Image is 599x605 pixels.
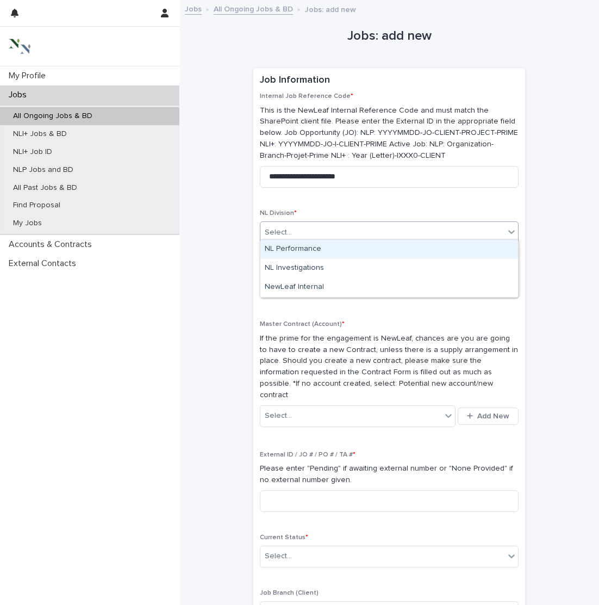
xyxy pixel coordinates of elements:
[260,278,518,297] div: NewLeaf Internal
[4,147,61,157] p: NLI+ Job ID
[265,227,292,238] div: Select...
[260,210,297,217] span: NL Division
[4,112,101,121] p: All Ongoing Jobs & BD
[4,219,51,228] p: My Jobs
[477,412,509,420] span: Add New
[4,201,69,210] p: Find Proposal
[260,105,519,162] p: This is the NewLeaf Internal Reference Code and must match the SharePoint client file. Please ent...
[9,35,30,57] img: 3bAFpBnQQY6ys9Fa9hsD
[4,239,101,250] p: Accounts & Contracts
[458,408,519,425] button: Add New
[260,590,319,596] span: Job Branch (Client)
[4,258,85,269] p: External Contacts
[185,2,202,15] a: Jobs
[4,183,86,193] p: All Past Jobs & BD
[260,452,355,458] span: External ID / JO # / PO # / TA #
[260,75,330,87] h2: Job Information
[265,410,292,422] div: Select...
[305,3,356,15] p: Jobs: add new
[260,93,353,100] span: Internal Job Reference Code
[260,333,519,401] p: If the prime for the engagement is NewLeaf, chances are you are going to have to create a new Con...
[253,28,525,44] h1: Jobs: add new
[4,129,76,139] p: NLI+ Jobs & BD
[265,551,292,562] div: Select...
[4,165,82,175] p: NLP Jobs and BD
[260,259,518,278] div: NL Investigations
[260,534,308,541] span: Current Status
[214,2,293,15] a: All Ongoing Jobs & BD
[4,90,35,100] p: Jobs
[260,463,519,486] p: Please enter "Pending" if awaiting external number or "None Provided" if no external number given.
[4,71,54,81] p: My Profile
[260,321,345,328] span: Master Contract (Account)
[260,240,518,259] div: NL Performance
